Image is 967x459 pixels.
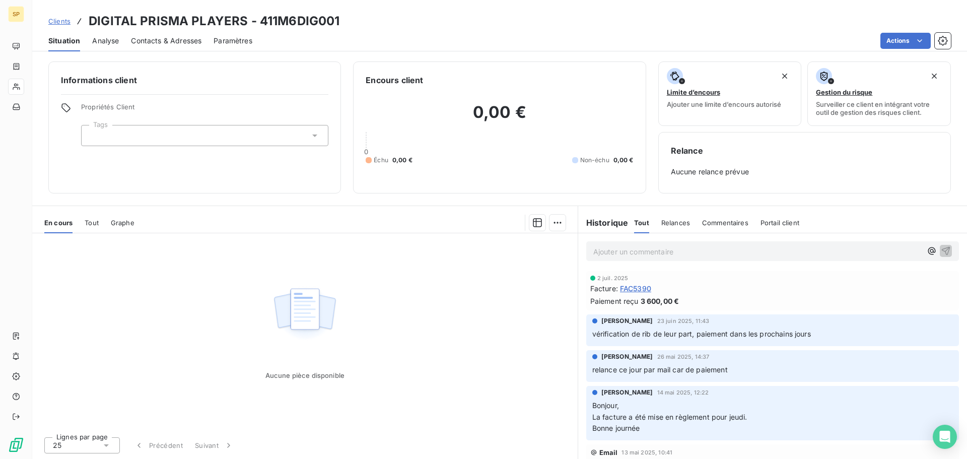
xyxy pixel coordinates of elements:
[214,36,252,46] span: Paramètres
[90,131,98,140] input: Ajouter une valeur
[592,365,728,374] span: relance ce jour par mail car de paiement
[601,352,653,361] span: [PERSON_NAME]
[44,219,73,227] span: En cours
[702,219,748,227] span: Commentaires
[657,318,710,324] span: 23 juin 2025, 11:43
[671,167,938,177] span: Aucune relance prévue
[590,296,639,306] span: Paiement reçu
[272,283,337,345] img: Empty state
[816,88,872,96] span: Gestion du risque
[671,145,938,157] h6: Relance
[592,401,619,410] span: Bonjour,
[667,100,781,108] span: Ajouter une limite d’encours autorisé
[364,148,368,156] span: 0
[601,388,653,397] span: [PERSON_NAME]
[53,440,61,450] span: 25
[189,435,240,456] button: Suivant
[61,74,328,86] h6: Informations client
[933,425,957,449] div: Open Intercom Messenger
[657,354,710,360] span: 26 mai 2025, 14:37
[592,413,747,421] span: La facture a été mise en règlement pour jeudi.
[590,283,618,294] span: Facture :
[111,219,134,227] span: Graphe
[8,437,24,453] img: Logo LeanPay
[641,296,679,306] span: 3 600,00 €
[761,219,799,227] span: Portail client
[578,217,629,229] h6: Historique
[807,61,951,126] button: Gestion du risqueSurveiller ce client en intégrant votre outil de gestion des risques client.
[658,61,802,126] button: Limite d’encoursAjouter une limite d’encours autorisé
[8,6,24,22] div: SP
[613,156,634,165] span: 0,00 €
[48,16,71,26] a: Clients
[592,330,811,338] span: vérification de rib de leur part, paiement dans les prochains jours
[816,100,942,116] span: Surveiller ce client en intégrant votre outil de gestion des risques client.
[880,33,931,49] button: Actions
[580,156,609,165] span: Non-échu
[634,219,649,227] span: Tout
[667,88,720,96] span: Limite d’encours
[592,424,640,432] span: Bonne journée
[92,36,119,46] span: Analyse
[661,219,690,227] span: Relances
[597,275,629,281] span: 2 juil. 2025
[128,435,189,456] button: Précédent
[265,371,344,379] span: Aucune pièce disponible
[599,448,618,456] span: Email
[81,103,328,117] span: Propriétés Client
[621,449,672,455] span: 13 mai 2025, 10:41
[392,156,412,165] span: 0,00 €
[85,219,99,227] span: Tout
[89,12,339,30] h3: DIGITAL PRISMA PLAYERS - 411M6DIG001
[374,156,388,165] span: Échu
[366,102,633,133] h2: 0,00 €
[366,74,423,86] h6: Encours client
[48,36,80,46] span: Situation
[131,36,201,46] span: Contacts & Adresses
[48,17,71,25] span: Clients
[601,316,653,325] span: [PERSON_NAME]
[620,283,651,294] span: FAC5390
[657,389,709,396] span: 14 mai 2025, 12:22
